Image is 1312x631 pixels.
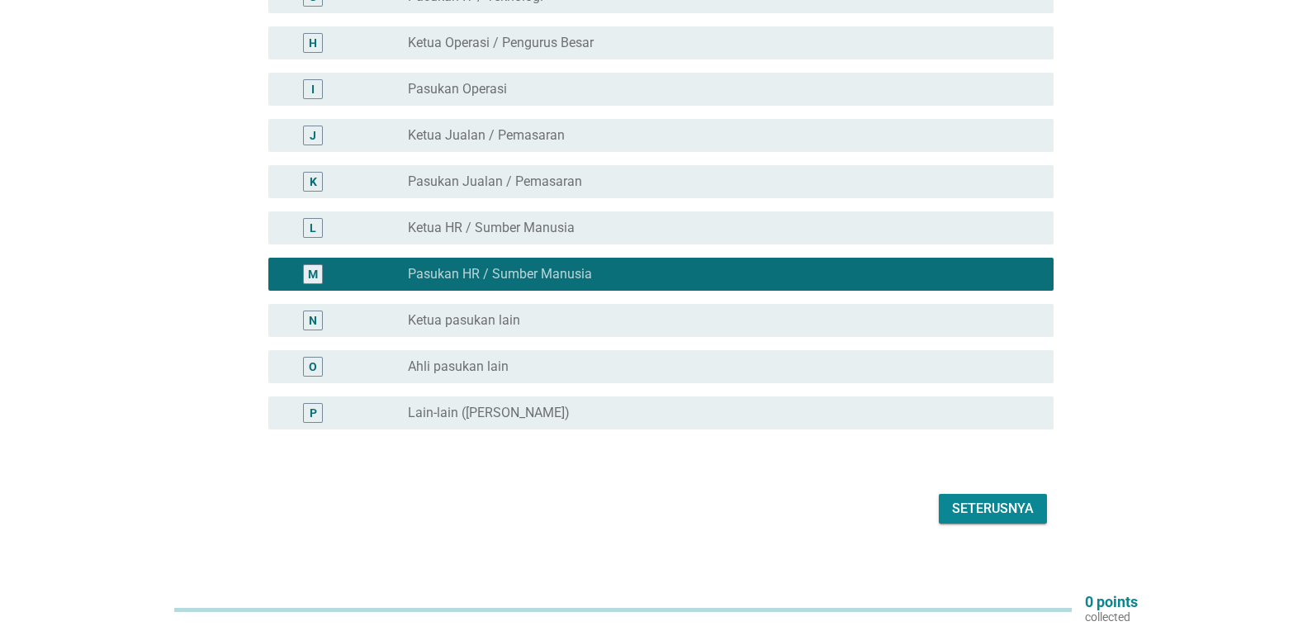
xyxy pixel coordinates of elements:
[408,127,565,144] label: Ketua Jualan / Pemasaran
[408,81,507,97] label: Pasukan Operasi
[1085,610,1138,624] p: collected
[310,173,317,191] div: K
[309,312,317,330] div: N
[408,312,520,329] label: Ketua pasukan lain
[408,405,570,421] label: Lain-lain ([PERSON_NAME])
[952,499,1034,519] div: Seterusnya
[1085,595,1138,610] p: 0 points
[408,266,592,282] label: Pasukan HR / Sumber Manusia
[408,173,582,190] label: Pasukan Jualan / Pemasaran
[310,127,316,145] div: J
[408,220,575,236] label: Ketua HR / Sumber Manusia
[939,494,1047,524] button: Seterusnya
[408,358,509,375] label: Ahli pasukan lain
[309,35,317,52] div: H
[310,405,317,422] div: P
[309,358,317,376] div: O
[408,35,594,51] label: Ketua Operasi / Pengurus Besar
[310,220,316,237] div: L
[308,266,318,283] div: M
[311,81,315,98] div: I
